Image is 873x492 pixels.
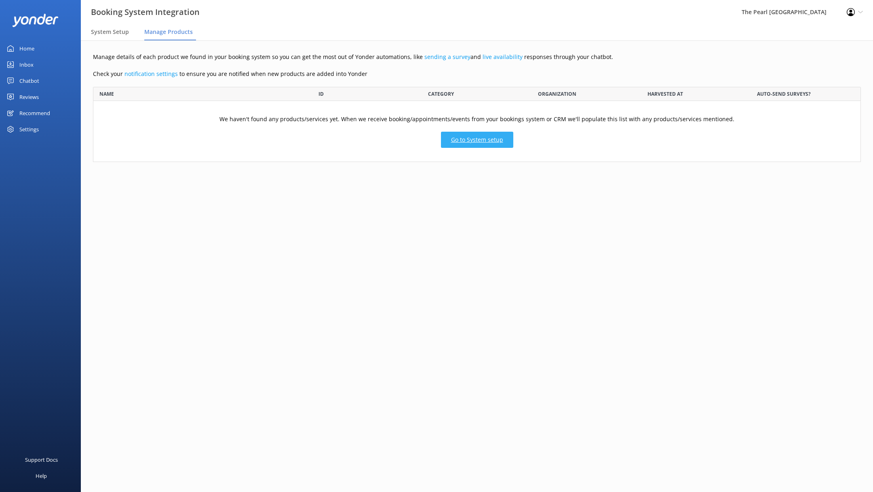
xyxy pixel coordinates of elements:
div: Home [19,40,34,57]
span: NAME [99,90,114,98]
img: yonder-white-logo.png [12,14,59,27]
p: Manage details of each product we found in your booking system so you can get the most out of Yon... [93,53,861,61]
div: Settings [19,121,39,137]
h3: Booking System Integration [91,6,200,19]
span: ID [318,90,324,98]
span: Manage Products [144,28,193,36]
span: AUTO-SEND SURVEYS? [757,90,811,98]
span: ORGANIZATION [538,90,576,98]
a: sending a survey [424,53,470,61]
span: CATEGORY [428,90,454,98]
span: System Setup [91,28,129,36]
div: Help [36,468,47,484]
a: notification settings [124,70,178,78]
p: We haven't found any products/services yet. When we receive booking/appointments/events from your... [219,115,734,124]
div: Chatbot [19,73,39,89]
a: live availability [483,53,523,61]
p: Check your to ensure you are notified when new products are added into Yonder [93,69,861,78]
div: Reviews [19,89,39,105]
a: Go to System setup [441,132,513,148]
div: Inbox [19,57,34,73]
span: HARVESTED AT [647,90,683,98]
div: grid [93,101,861,162]
div: Support Docs [25,452,58,468]
div: Recommend [19,105,50,121]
